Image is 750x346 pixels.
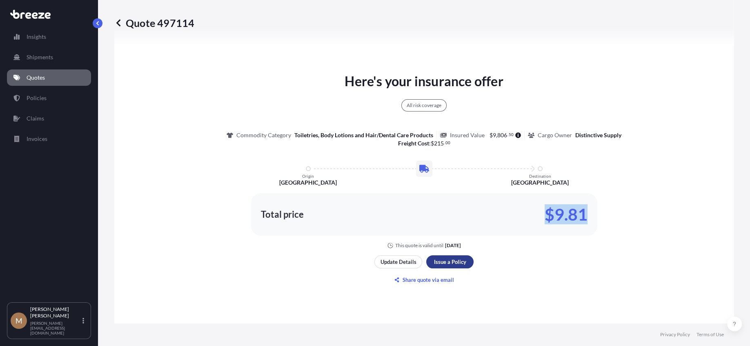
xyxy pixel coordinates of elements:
[697,331,724,338] a: Terms of Use
[294,131,433,139] p: Toiletries, Body Lotions and Hair/Dental Care Products
[490,132,493,138] span: $
[27,33,46,41] p: Insights
[398,139,450,147] p: :
[261,210,304,219] p: Total price
[538,131,572,139] p: Cargo Owner
[302,174,314,179] p: Origin
[16,317,22,325] span: M
[27,94,47,102] p: Policies
[381,258,416,266] p: Update Details
[403,276,454,284] p: Share quote via email
[27,135,47,143] p: Invoices
[529,174,551,179] p: Destination
[27,114,44,123] p: Claims
[493,132,496,138] span: 9
[545,208,588,221] p: $9.81
[374,273,474,286] button: Share quote via email
[30,306,81,319] p: [PERSON_NAME] [PERSON_NAME]
[114,16,194,29] p: Quote 497114
[431,141,434,146] span: $
[511,179,569,187] p: [GEOGRAPHIC_DATA]
[660,331,690,338] a: Privacy Policy
[374,255,422,268] button: Update Details
[27,74,45,82] p: Quotes
[345,71,503,91] p: Here's your insurance offer
[496,132,497,138] span: ,
[236,131,291,139] p: Commodity Category
[7,69,91,86] a: Quotes
[30,321,81,335] p: [PERSON_NAME][EMAIL_ADDRESS][DOMAIN_NAME]
[426,255,474,268] button: Issue a Policy
[398,140,429,147] b: Freight Cost
[575,131,621,139] p: Distinctive Supply
[401,99,447,112] div: All risk coverage
[434,258,466,266] p: Issue a Policy
[509,133,514,136] span: 50
[7,90,91,106] a: Policies
[7,110,91,127] a: Claims
[434,141,444,146] span: 215
[497,132,507,138] span: 806
[7,29,91,45] a: Insights
[7,49,91,65] a: Shipments
[395,242,443,249] p: This quote is valid until
[7,131,91,147] a: Invoices
[27,53,53,61] p: Shipments
[444,141,445,144] span: .
[445,242,461,249] p: [DATE]
[445,141,450,144] span: 00
[279,179,337,187] p: [GEOGRAPHIC_DATA]
[450,131,485,139] p: Insured Value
